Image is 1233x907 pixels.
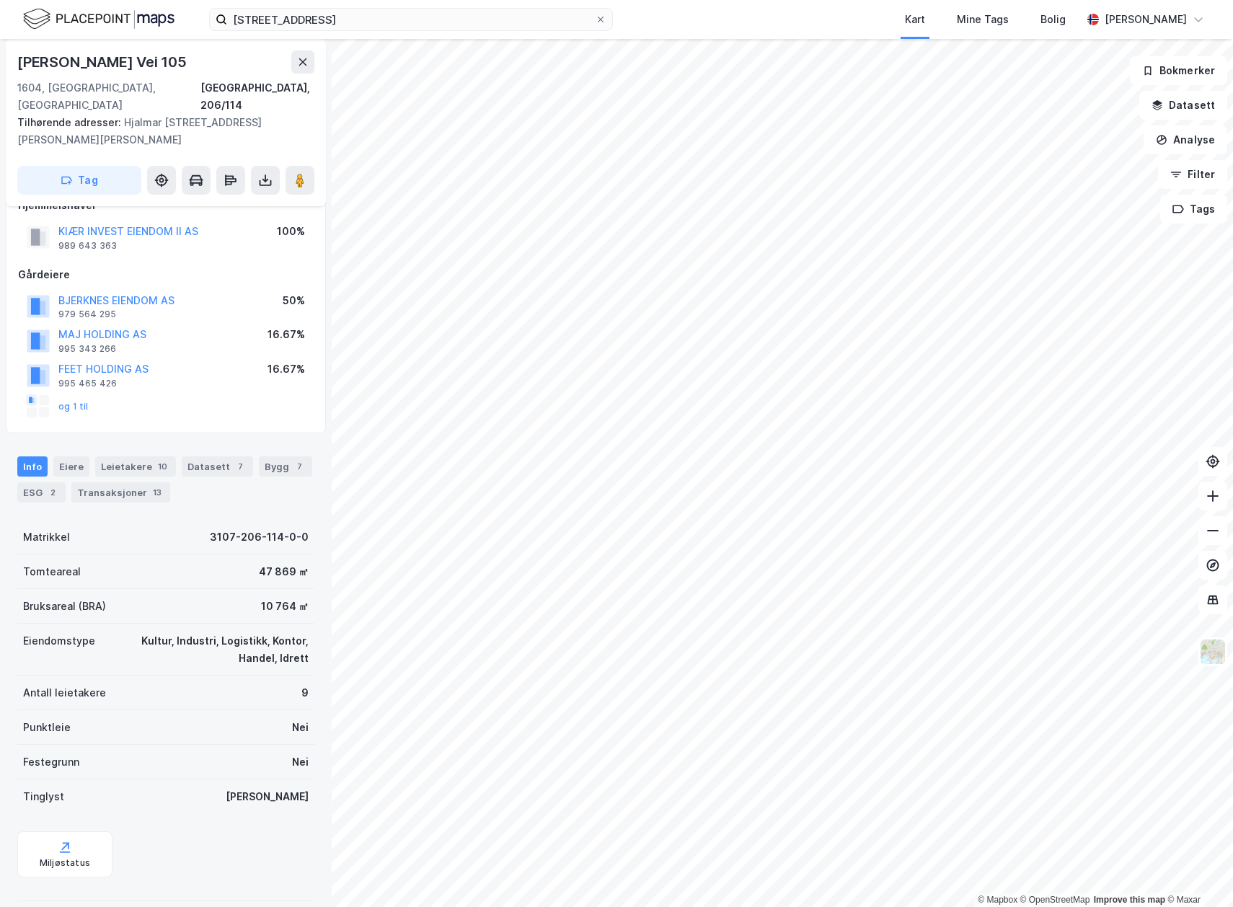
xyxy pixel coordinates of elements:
div: 16.67% [268,326,305,343]
div: 100% [277,223,305,240]
a: Improve this map [1094,895,1165,905]
div: [GEOGRAPHIC_DATA], 206/114 [200,79,314,114]
div: Transaksjoner [71,482,170,503]
div: 3107-206-114-0-0 [210,528,309,546]
img: logo.f888ab2527a4732fd821a326f86c7f29.svg [23,6,174,32]
div: 989 643 363 [58,240,117,252]
div: 16.67% [268,360,305,378]
button: Datasett [1139,91,1227,120]
div: Punktleie [23,719,71,736]
div: 979 564 295 [58,309,116,320]
div: [PERSON_NAME] [1105,11,1187,28]
button: Bokmerker [1130,56,1227,85]
div: [PERSON_NAME] Vei 105 [17,50,190,74]
div: 47 869 ㎡ [259,563,309,580]
div: Kultur, Industri, Logistikk, Kontor, Handel, Idrett [112,632,309,667]
button: Analyse [1144,125,1227,154]
a: Mapbox [978,895,1017,905]
div: Bruksareal (BRA) [23,598,106,615]
div: Leietakere [95,456,176,477]
div: Bolig [1040,11,1066,28]
div: [PERSON_NAME] [226,788,309,805]
div: 7 [292,459,306,474]
div: 10 764 ㎡ [261,598,309,615]
div: 995 465 426 [58,378,117,389]
div: Kart [905,11,925,28]
div: Bygg [259,456,312,477]
div: Nei [292,719,309,736]
div: Eiendomstype [23,632,95,650]
div: 1604, [GEOGRAPHIC_DATA], [GEOGRAPHIC_DATA] [17,79,200,114]
img: Z [1199,638,1227,665]
button: Filter [1158,160,1227,189]
div: 9 [301,684,309,702]
div: 7 [233,459,247,474]
div: ESG [17,482,66,503]
div: 10 [155,459,170,474]
div: 13 [150,485,164,500]
div: Eiere [53,456,89,477]
div: Nei [292,753,309,771]
span: Tilhørende adresser: [17,116,124,128]
div: 2 [45,485,60,500]
div: Info [17,456,48,477]
div: Miljøstatus [40,857,90,869]
div: Matrikkel [23,528,70,546]
div: Hjalmar [STREET_ADDRESS][PERSON_NAME][PERSON_NAME] [17,114,303,149]
input: Søk på adresse, matrikkel, gårdeiere, leietakere eller personer [227,9,595,30]
div: Datasett [182,456,253,477]
button: Tag [17,166,141,195]
div: Tomteareal [23,563,81,580]
button: Tags [1160,195,1227,224]
iframe: Chat Widget [1161,838,1233,907]
a: OpenStreetMap [1020,895,1090,905]
div: Tinglyst [23,788,64,805]
div: Festegrunn [23,753,79,771]
div: Antall leietakere [23,684,106,702]
div: 50% [283,292,305,309]
div: 995 343 266 [58,343,116,355]
div: Gårdeiere [18,266,314,283]
div: Mine Tags [957,11,1009,28]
